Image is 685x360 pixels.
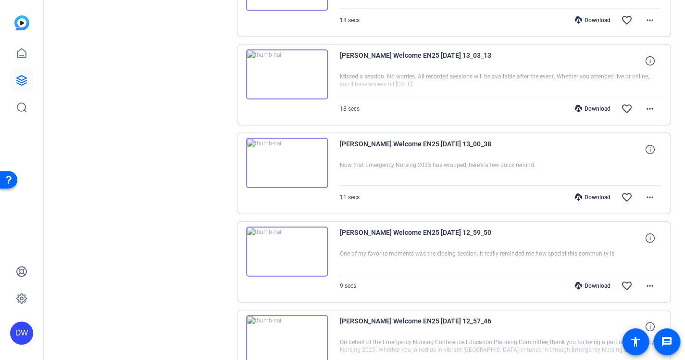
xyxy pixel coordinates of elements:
[10,321,33,345] div: DW
[644,192,656,203] mat-icon: more_horiz
[340,194,360,201] span: 11 secs
[570,105,615,113] div: Download
[621,103,633,115] mat-icon: favorite_border
[621,280,633,292] mat-icon: favorite_border
[246,227,328,277] img: thumb-nail
[246,138,328,188] img: thumb-nail
[340,17,360,24] span: 18 secs
[340,50,518,73] span: [PERSON_NAME] Welcome EN25 [DATE] 13_03_13
[570,16,615,24] div: Download
[246,50,328,100] img: thumb-nail
[644,280,656,292] mat-icon: more_horiz
[644,14,656,26] mat-icon: more_horiz
[644,103,656,115] mat-icon: more_horiz
[661,336,673,347] mat-icon: message
[621,14,633,26] mat-icon: favorite_border
[630,336,641,347] mat-icon: accessibility
[570,282,615,290] div: Download
[340,283,356,289] span: 9 secs
[340,138,518,161] span: [PERSON_NAME] Welcome EN25 [DATE] 13_00_38
[570,193,615,201] div: Download
[14,15,29,30] img: blue-gradient.svg
[621,192,633,203] mat-icon: favorite_border
[340,105,360,112] span: 18 secs
[340,227,518,250] span: [PERSON_NAME] Welcome EN25 [DATE] 12_59_50
[340,315,518,338] span: [PERSON_NAME] Welcome EN25 [DATE] 12_57_46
